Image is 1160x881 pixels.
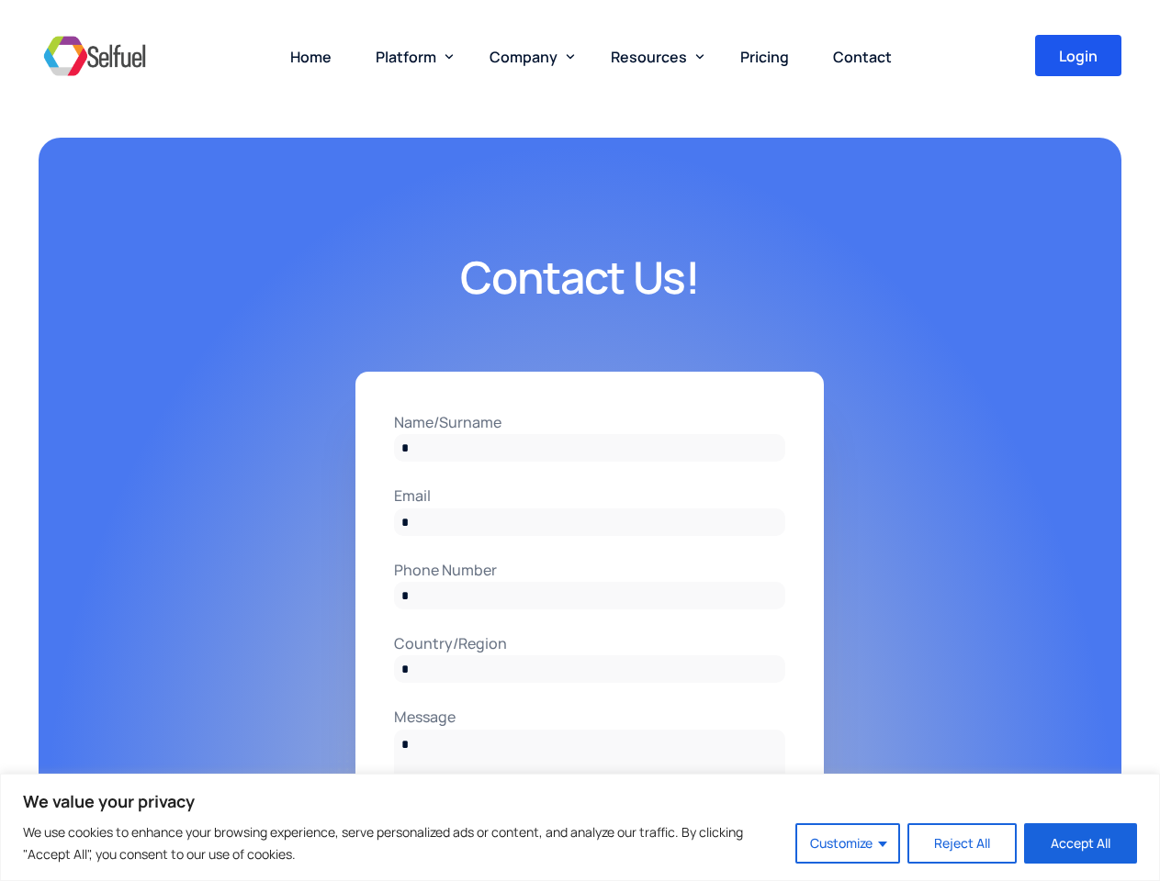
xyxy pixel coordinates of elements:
span: Login [1059,49,1098,63]
span: Resources [611,47,687,67]
span: Platform [376,47,436,67]
label: Country/Region [394,631,785,655]
label: Phone Number [394,558,785,582]
a: Login [1035,35,1121,76]
label: Message [394,705,785,729]
button: Accept All [1024,823,1137,864]
span: Home [290,47,332,67]
span: Pricing [740,47,789,67]
p: We use cookies to enhance your browsing experience, serve personalized ads or content, and analyz... [23,821,782,865]
iframe: Chat Widget [1068,793,1160,881]
p: We value your privacy [23,790,1137,812]
button: Reject All [907,823,1017,864]
button: Customize [795,823,900,864]
label: Email [394,484,785,507]
span: Contact [833,47,892,67]
h2: Contact Us! [112,248,1049,307]
img: Selfuel - Democratizing Innovation [39,28,151,84]
span: Company [490,47,557,67]
label: Name/Surname [394,410,785,434]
